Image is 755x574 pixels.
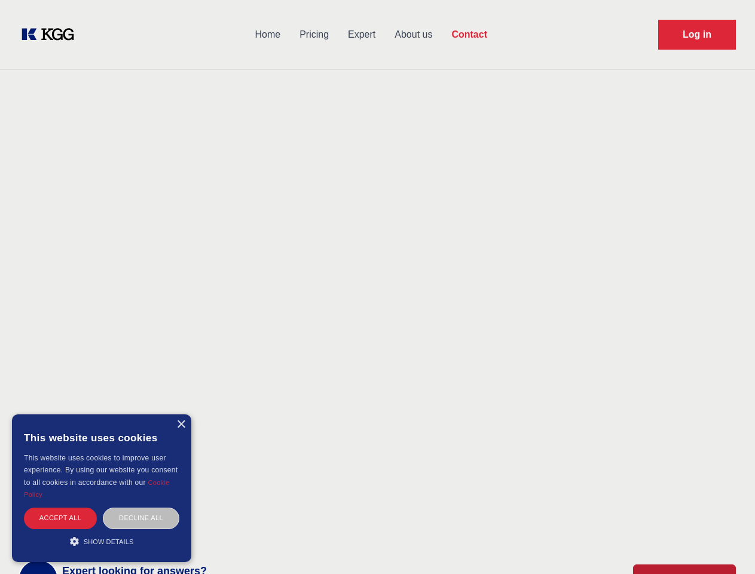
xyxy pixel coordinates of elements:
[695,517,755,574] iframe: Chat Widget
[442,19,497,50] a: Contact
[24,479,170,498] a: Cookie Policy
[84,538,134,545] span: Show details
[19,25,84,44] a: KOL Knowledge Platform: Talk to Key External Experts (KEE)
[245,19,290,50] a: Home
[338,19,385,50] a: Expert
[24,423,179,452] div: This website uses cookies
[24,535,179,547] div: Show details
[385,19,442,50] a: About us
[658,20,736,50] a: Request Demo
[176,420,185,429] div: Close
[103,508,179,529] div: Decline all
[290,19,338,50] a: Pricing
[24,508,97,529] div: Accept all
[24,454,178,487] span: This website uses cookies to improve user experience. By using our website you consent to all coo...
